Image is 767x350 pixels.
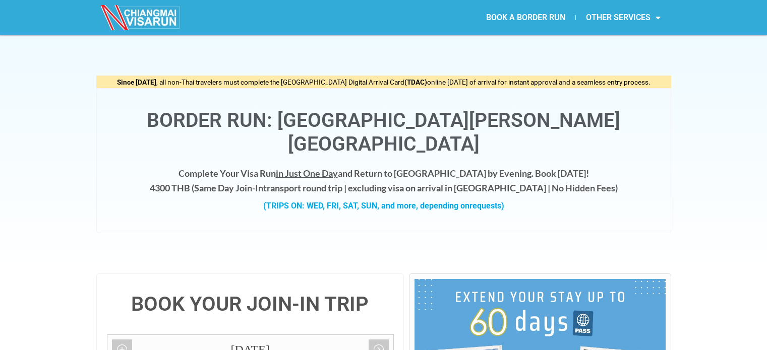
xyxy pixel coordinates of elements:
[469,201,504,211] span: requests)
[263,201,504,211] strong: (TRIPS ON: WED, FRI, SAT, SUN, and more, depending on
[404,78,427,86] strong: (TDAC)
[107,109,661,156] h1: Border Run: [GEOGRAPHIC_DATA][PERSON_NAME][GEOGRAPHIC_DATA]
[276,168,338,179] span: in Just One Day
[476,6,575,29] a: BOOK A BORDER RUN
[117,78,651,86] span: , all non-Thai travelers must complete the [GEOGRAPHIC_DATA] Digital Arrival Card online [DATE] o...
[194,182,263,193] strong: Same Day Join-In
[576,6,671,29] a: OTHER SERVICES
[107,166,661,195] h4: Complete Your Visa Run and Return to [GEOGRAPHIC_DATA] by Evening. Book [DATE]! 4300 THB ( transp...
[383,6,671,29] nav: Menu
[107,294,394,314] h4: BOOK YOUR JOIN-IN TRIP
[117,78,156,86] strong: Since [DATE]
